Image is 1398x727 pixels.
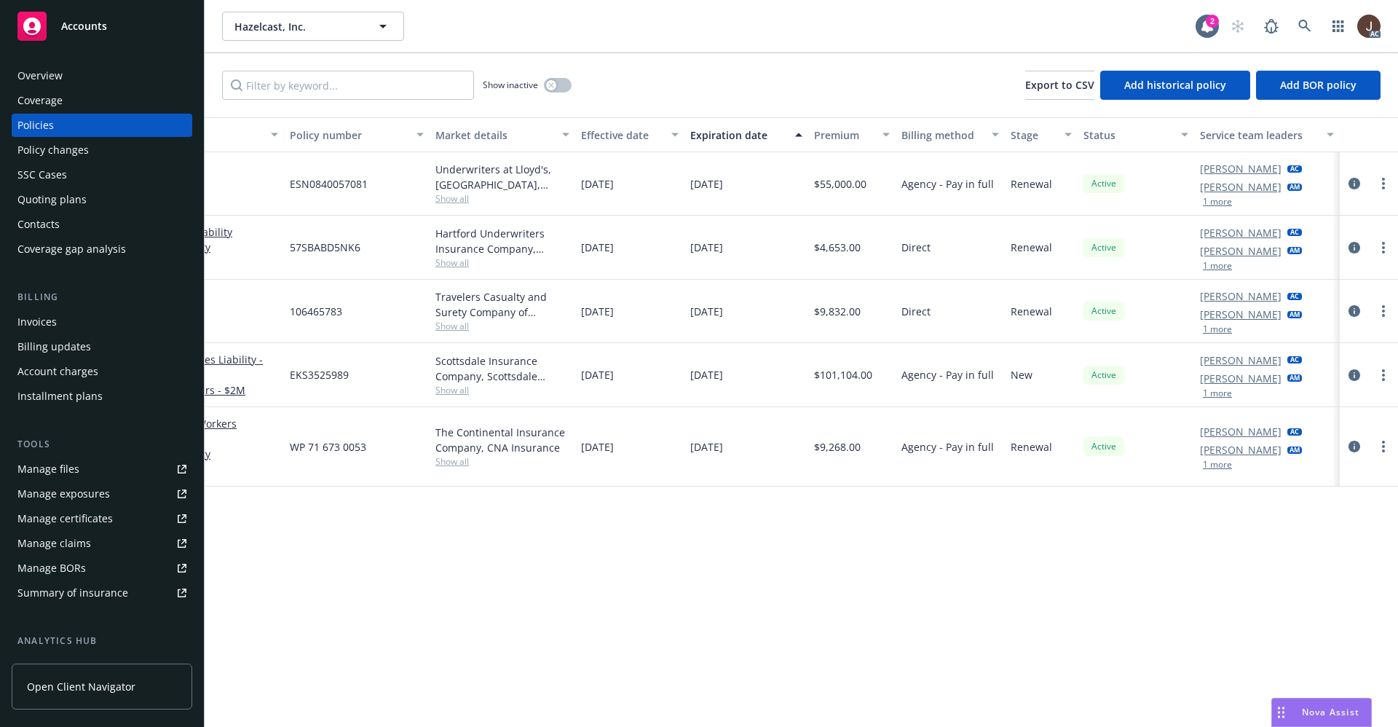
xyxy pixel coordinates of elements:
[1089,304,1118,318] span: Active
[581,240,614,255] span: [DATE]
[1223,12,1252,41] a: Start snowing
[17,64,63,87] div: Overview
[435,162,569,192] div: Underwriters at Lloyd's, [GEOGRAPHIC_DATA], [PERSON_NAME] of London, CRC Group
[435,226,569,256] div: Hartford Underwriters Insurance Company, Hartford Insurance Group
[17,138,89,162] div: Policy changes
[901,439,994,455] span: Agency - Pay in full
[290,439,366,455] span: WP 71 673 0053
[1011,439,1052,455] span: Renewal
[17,581,128,605] div: Summary of insurance
[1272,699,1290,726] div: Drag to move
[1025,78,1094,92] span: Export to CSV
[1200,353,1281,368] a: [PERSON_NAME]
[17,188,87,211] div: Quoting plans
[12,557,192,580] a: Manage BORs
[1025,71,1094,100] button: Export to CSV
[12,457,192,481] a: Manage files
[12,437,192,452] div: Tools
[1200,424,1281,439] a: [PERSON_NAME]
[690,304,723,319] span: [DATE]
[901,127,983,143] div: Billing method
[290,127,408,143] div: Policy number
[17,163,67,186] div: SSC Cases
[1200,371,1281,386] a: [PERSON_NAME]
[1203,389,1232,398] button: 1 more
[17,89,63,112] div: Coverage
[12,482,192,506] a: Manage exposures
[17,385,103,408] div: Installment plans
[12,310,192,334] a: Invoices
[1346,302,1363,320] a: circleInformation
[222,12,404,41] button: Hazelcast, Inc.
[1089,369,1118,382] span: Active
[17,557,86,580] div: Manage BORs
[17,507,113,530] div: Manage certificates
[1011,176,1052,192] span: Renewal
[581,176,614,192] span: [DATE]
[1089,440,1118,453] span: Active
[1200,288,1281,304] a: [PERSON_NAME]
[12,581,192,605] a: Summary of insurance
[483,79,538,91] span: Show inactive
[901,367,994,382] span: Agency - Pay in full
[901,304,931,319] span: Direct
[1078,117,1194,152] button: Status
[17,532,91,555] div: Manage claims
[435,384,569,396] span: Show all
[435,192,569,205] span: Show all
[12,138,192,162] a: Policy changes
[690,439,723,455] span: [DATE]
[1357,15,1381,38] img: photo
[12,89,192,112] a: Coverage
[1083,127,1172,143] div: Status
[27,679,135,694] span: Open Client Navigator
[12,163,192,186] a: SSC Cases
[1011,127,1056,143] div: Stage
[17,237,126,261] div: Coverage gap analysis
[61,20,107,32] span: Accounts
[1346,438,1363,455] a: circleInformation
[575,117,684,152] button: Effective date
[435,455,569,468] span: Show all
[430,117,575,152] button: Market details
[814,367,872,382] span: $101,104.00
[901,176,994,192] span: Agency - Pay in full
[12,237,192,261] a: Coverage gap analysis
[12,64,192,87] a: Overview
[690,176,723,192] span: [DATE]
[901,240,931,255] span: Direct
[1280,78,1356,92] span: Add BOR policy
[814,176,866,192] span: $55,000.00
[12,532,192,555] a: Manage claims
[17,335,91,358] div: Billing updates
[690,127,786,143] div: Expiration date
[12,213,192,236] a: Contacts
[435,320,569,332] span: Show all
[1203,325,1232,334] button: 1 more
[1203,262,1232,270] button: 1 more
[581,367,614,382] span: [DATE]
[17,114,54,137] div: Policies
[17,482,110,506] div: Manage exposures
[1200,179,1281,194] a: [PERSON_NAME]
[222,71,474,100] input: Filter by keyword...
[1290,12,1319,41] a: Search
[1375,366,1392,384] a: more
[435,127,553,143] div: Market details
[12,385,192,408] a: Installment plans
[1324,12,1353,41] a: Switch app
[1256,71,1381,100] button: Add BOR policy
[1346,366,1363,384] a: circleInformation
[1200,161,1281,176] a: [PERSON_NAME]
[12,634,192,648] div: Analytics hub
[1200,307,1281,322] a: [PERSON_NAME]
[435,256,569,269] span: Show all
[12,6,192,47] a: Accounts
[1011,304,1052,319] span: Renewal
[1375,175,1392,192] a: more
[1005,117,1078,152] button: Stage
[896,117,1005,152] button: Billing method
[290,367,349,382] span: EKS3525989
[1302,706,1359,718] span: Nova Assist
